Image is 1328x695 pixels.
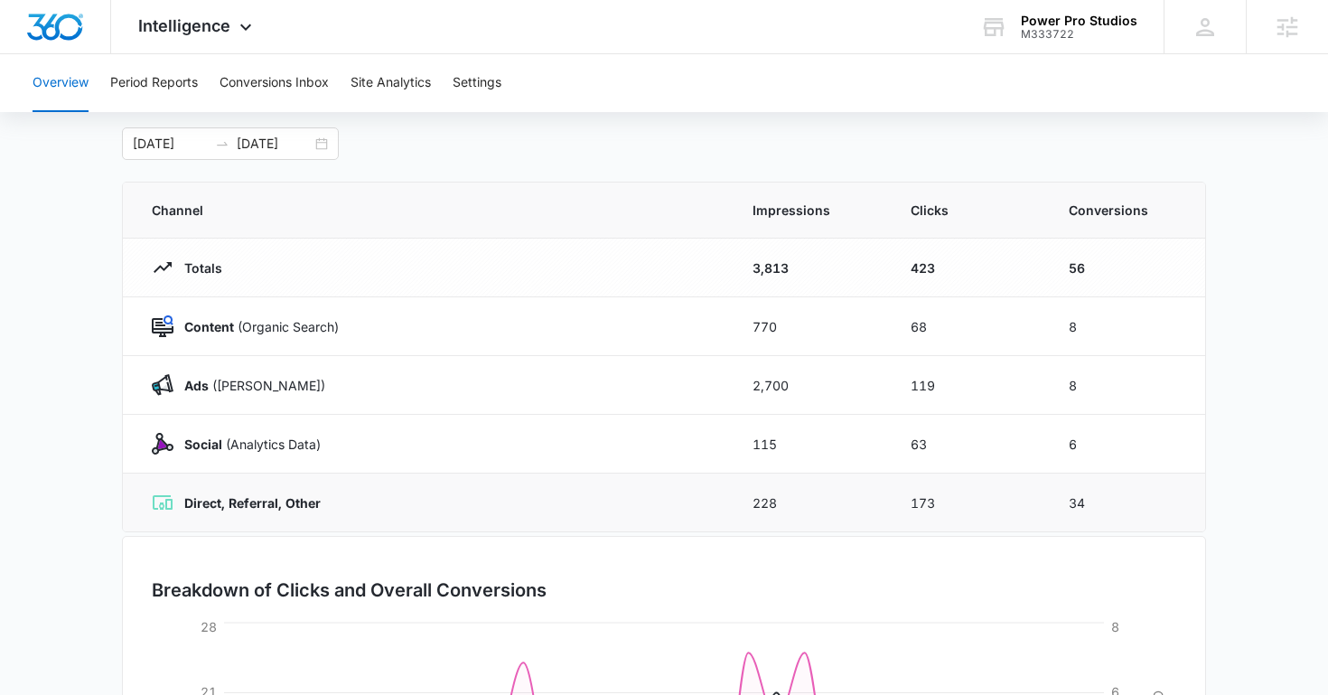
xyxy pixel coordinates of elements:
[152,374,173,396] img: Ads
[138,16,230,35] span: Intelligence
[237,134,312,154] input: End date
[33,54,89,112] button: Overview
[1047,239,1205,297] td: 56
[184,437,222,452] strong: Social
[889,474,1047,532] td: 173
[184,378,209,393] strong: Ads
[1021,28,1137,41] div: account id
[215,136,229,151] span: swap-right
[184,495,321,511] strong: Direct, Referral, Other
[1047,474,1205,532] td: 34
[1047,356,1205,415] td: 8
[731,239,889,297] td: 3,813
[152,433,173,455] img: Social
[201,619,217,634] tspan: 28
[1069,201,1176,220] span: Conversions
[173,258,222,277] p: Totals
[889,356,1047,415] td: 119
[1021,14,1137,28] div: account name
[889,415,1047,474] td: 63
[1047,415,1205,474] td: 6
[152,201,709,220] span: Channel
[184,319,234,334] strong: Content
[351,54,431,112] button: Site Analytics
[731,415,889,474] td: 115
[215,136,229,151] span: to
[173,435,321,454] p: (Analytics Data)
[152,315,173,337] img: Content
[911,201,1025,220] span: Clicks
[731,474,889,532] td: 228
[1111,619,1119,634] tspan: 8
[173,317,339,336] p: (Organic Search)
[753,201,867,220] span: Impressions
[110,54,198,112] button: Period Reports
[889,239,1047,297] td: 423
[453,54,501,112] button: Settings
[889,297,1047,356] td: 68
[220,54,329,112] button: Conversions Inbox
[1047,297,1205,356] td: 8
[731,356,889,415] td: 2,700
[133,134,208,154] input: Start date
[731,297,889,356] td: 770
[173,376,325,395] p: ([PERSON_NAME])
[152,577,547,604] h3: Breakdown of Clicks and Overall Conversions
